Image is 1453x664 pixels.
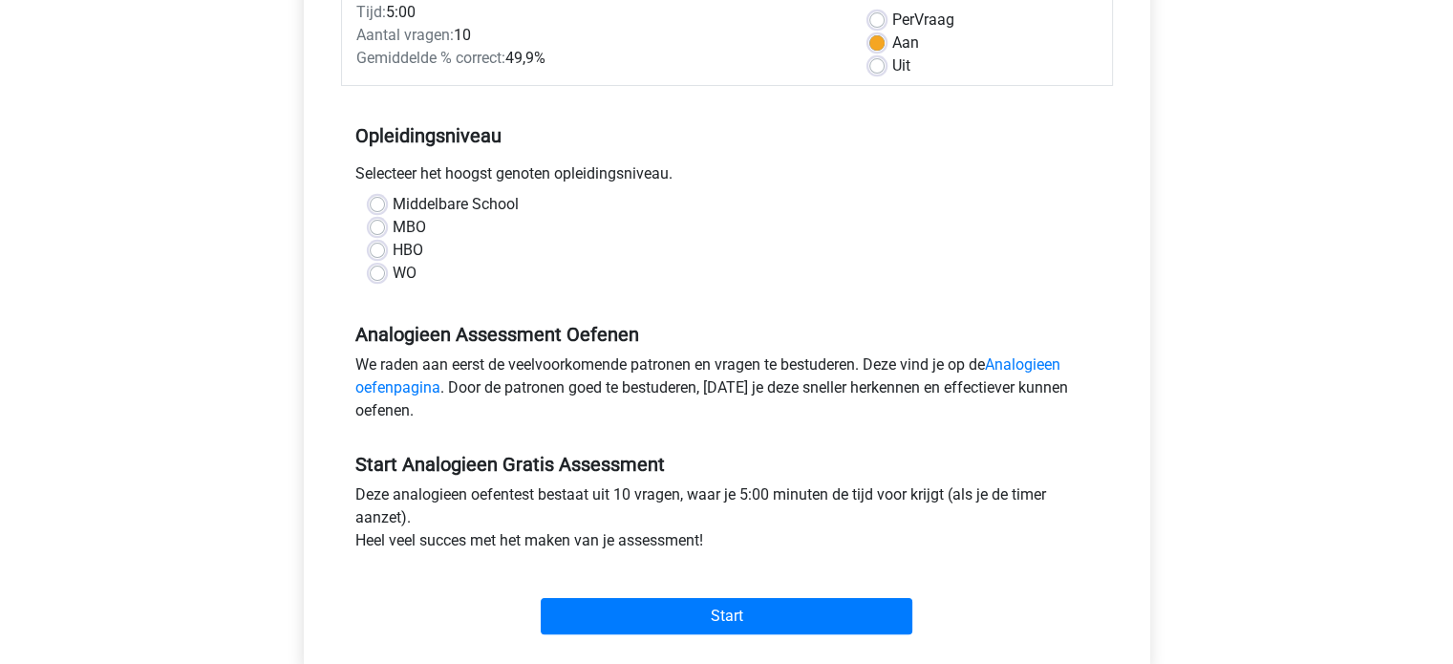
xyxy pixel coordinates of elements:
[393,216,426,239] label: MBO
[356,49,505,67] span: Gemiddelde % correct:
[355,453,1099,476] h5: Start Analogieen Gratis Assessment
[342,1,855,24] div: 5:00
[342,47,855,70] div: 49,9%
[341,353,1113,430] div: We raden aan eerst de veelvoorkomende patronen en vragen te bestuderen. Deze vind je op de . Door...
[355,117,1099,155] h5: Opleidingsniveau
[541,598,912,634] input: Start
[892,54,910,77] label: Uit
[892,32,919,54] label: Aan
[342,24,855,47] div: 10
[892,9,954,32] label: Vraag
[355,323,1099,346] h5: Analogieen Assessment Oefenen
[341,162,1113,193] div: Selecteer het hoogst genoten opleidingsniveau.
[393,262,417,285] label: WO
[892,11,914,29] span: Per
[356,26,454,44] span: Aantal vragen:
[356,3,386,21] span: Tijd:
[393,239,423,262] label: HBO
[393,193,519,216] label: Middelbare School
[341,483,1113,560] div: Deze analogieen oefentest bestaat uit 10 vragen, waar je 5:00 minuten de tijd voor krijgt (als je...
